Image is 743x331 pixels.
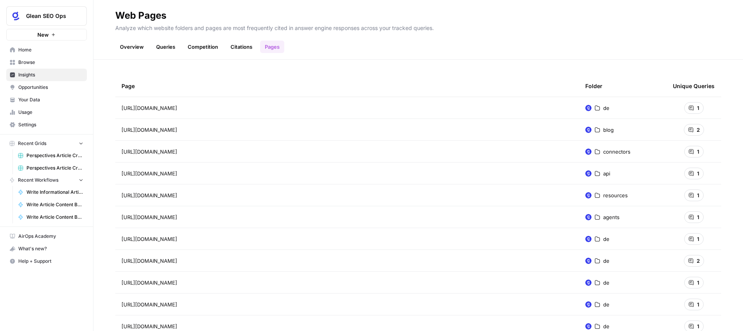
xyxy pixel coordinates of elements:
[6,119,87,131] a: Settings
[121,75,573,97] div: Page
[121,148,177,156] span: [URL][DOMAIN_NAME]
[6,6,87,26] button: Workspace: Glean SEO Ops
[121,257,177,265] span: [URL][DOMAIN_NAME]
[26,201,83,208] span: Write Article Content Brief (Agents)
[151,41,180,53] a: Queries
[585,149,592,155] img: opdhyqjq9e9v6genfq59ut7sdua2
[603,191,628,199] span: resources
[585,323,592,329] img: opdhyqjq9e9v6genfq59ut7sdua2
[6,29,87,41] button: New
[603,213,620,221] span: agents
[697,257,700,265] span: 2
[6,242,87,255] button: What's new?
[121,235,177,243] span: [URL][DOMAIN_NAME]
[585,301,592,308] img: opdhyqjq9e9v6genfq59ut7sdua2
[226,41,257,53] a: Citations
[26,189,83,196] span: Write Informational Article Body (Agents)
[121,104,177,112] span: [URL][DOMAIN_NAME]
[26,12,73,20] span: Glean SEO Ops
[603,235,609,243] span: de
[18,46,83,53] span: Home
[6,81,87,94] a: Opportunities
[697,279,699,287] span: 1
[18,233,83,240] span: AirOps Academy
[585,236,592,242] img: opdhyqjq9e9v6genfq59ut7sdua2
[121,170,177,177] span: [URL][DOMAIN_NAME]
[697,191,699,199] span: 1
[585,75,602,97] div: Folder
[121,279,177,287] span: [URL][DOMAIN_NAME]
[183,41,223,53] a: Competition
[18,140,46,147] span: Recent Grids
[121,191,177,199] span: [URL][DOMAIN_NAME]
[585,127,592,133] img: opdhyqjq9e9v6genfq59ut7sdua2
[115,22,721,32] p: Analyze which website folders and pages are most frequently cited in answer engine responses acro...
[9,9,23,23] img: Glean SEO Ops Logo
[585,170,592,177] img: opdhyqjq9e9v6genfq59ut7sdua2
[6,174,87,186] button: Recent Workflows
[18,177,58,184] span: Recent Workflows
[6,94,87,106] a: Your Data
[697,104,699,112] span: 1
[603,279,609,287] span: de
[115,9,166,22] div: Web Pages
[260,41,284,53] a: Pages
[14,198,87,211] a: Write Article Content Brief (Agents)
[603,322,609,330] span: de
[18,258,83,265] span: Help + Support
[6,255,87,267] button: Help + Support
[603,170,610,177] span: api
[697,301,699,308] span: 1
[115,41,148,53] a: Overview
[6,106,87,119] a: Usage
[603,148,630,156] span: connectors
[121,126,177,134] span: [URL][DOMAIN_NAME]
[18,121,83,128] span: Settings
[6,230,87,242] a: AirOps Academy
[26,214,83,221] span: Write Article Content Brief (Search)
[585,214,592,220] img: opdhyqjq9e9v6genfq59ut7sdua2
[121,322,177,330] span: [URL][DOMAIN_NAME]
[18,59,83,66] span: Browse
[14,149,87,162] a: Perspectives Article Creation
[18,96,83,103] span: Your Data
[121,213,177,221] span: [URL][DOMAIN_NAME]
[18,84,83,91] span: Opportunities
[603,301,609,308] span: de
[585,280,592,286] img: opdhyqjq9e9v6genfq59ut7sdua2
[6,69,87,81] a: Insights
[18,109,83,116] span: Usage
[585,258,592,264] img: opdhyqjq9e9v6genfq59ut7sdua2
[603,104,609,112] span: de
[14,211,87,223] a: Write Article Content Brief (Search)
[697,213,699,221] span: 1
[6,44,87,56] a: Home
[121,301,177,308] span: [URL][DOMAIN_NAME]
[697,322,699,330] span: 1
[603,257,609,265] span: de
[37,31,49,39] span: New
[585,105,592,111] img: opdhyqjq9e9v6genfq59ut7sdua2
[26,152,83,159] span: Perspectives Article Creation
[697,148,699,156] span: 1
[697,126,700,134] span: 2
[697,235,699,243] span: 1
[697,170,699,177] span: 1
[7,243,86,255] div: What's new?
[585,192,592,198] img: opdhyqjq9e9v6genfq59ut7sdua2
[14,186,87,198] a: Write Informational Article Body (Agents)
[6,138,87,149] button: Recent Grids
[6,56,87,69] a: Browse
[14,162,87,174] a: Perspectives Article Creation (Search)
[26,165,83,172] span: Perspectives Article Creation (Search)
[603,126,614,134] span: blog
[18,71,83,78] span: Insights
[673,75,715,97] div: Unique Queries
